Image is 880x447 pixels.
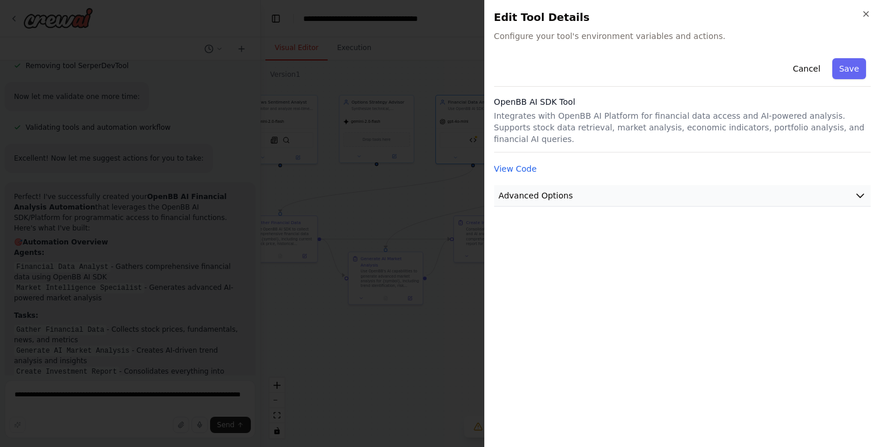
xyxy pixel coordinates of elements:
[494,96,871,108] h3: OpenBB AI SDK Tool
[494,185,871,207] button: Advanced Options
[494,9,871,26] h2: Edit Tool Details
[494,30,871,42] span: Configure your tool's environment variables and actions.
[494,163,537,175] button: View Code
[786,58,827,79] button: Cancel
[494,110,871,145] p: Integrates with OpenBB AI Platform for financial data access and AI-powered analysis. Supports st...
[832,58,866,79] button: Save
[499,190,573,201] span: Advanced Options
